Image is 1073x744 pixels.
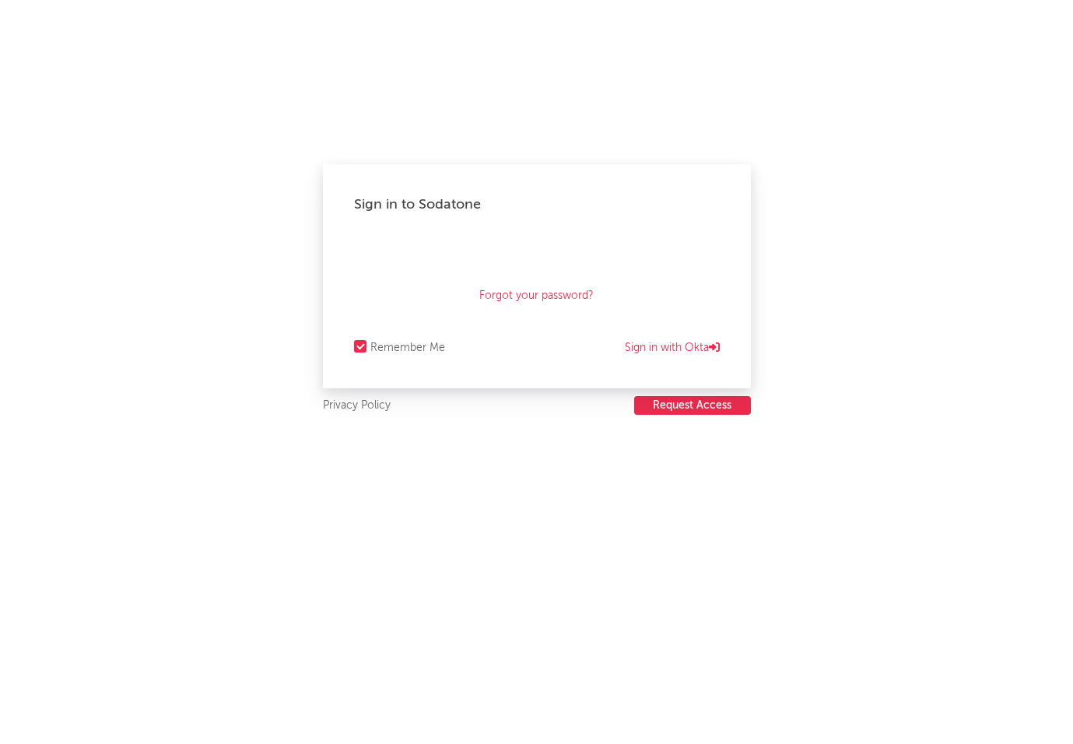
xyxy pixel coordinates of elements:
[323,396,391,416] a: Privacy Policy
[370,339,445,357] div: Remember Me
[354,195,720,214] div: Sign in to Sodatone
[625,339,720,357] a: Sign in with Okta
[479,286,594,305] a: Forgot your password?
[634,396,751,416] a: Request Access
[634,396,751,415] button: Request Access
